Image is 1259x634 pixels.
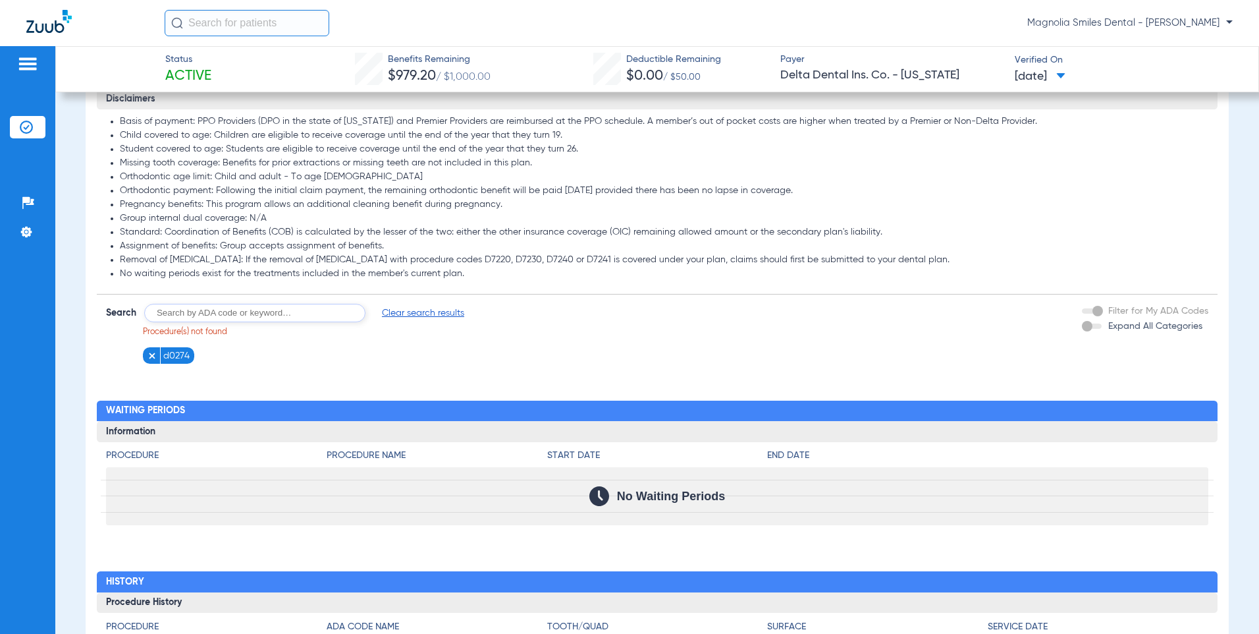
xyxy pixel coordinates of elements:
app-breakdown-title: End Date [767,449,1208,467]
span: / $1,000.00 [436,72,491,82]
img: x.svg [147,351,157,360]
h4: Tooth/Quad [547,620,768,634]
span: d0274 [163,349,190,362]
h4: Procedure [106,620,327,634]
span: Search [106,306,136,320]
li: Child covered to age: Children are eligible to receive coverage until the end of the year that th... [120,130,1208,142]
li: Basis of payment: PPO Providers (DPO in the state of [US_STATE]) and Premier Providers are reimbu... [120,116,1208,128]
h4: Start Date [547,449,768,463]
h3: Disclaimers [97,88,1218,109]
li: Orthodontic age limit: Child and adult - To age [DEMOGRAPHIC_DATA] [120,171,1208,183]
span: Delta Dental Ins. Co. - [US_STATE] [780,67,1004,84]
span: [DATE] [1015,69,1065,85]
span: $0.00 [626,69,663,83]
input: Search for patients [165,10,329,36]
li: Removal of [MEDICAL_DATA]: If the removal of [MEDICAL_DATA] with procedure codes D7220, D7230, D7... [120,254,1208,266]
h4: ADA Code Name [327,620,547,634]
span: Verified On [1015,53,1238,67]
span: Expand All Categories [1108,322,1202,331]
label: Filter for My ADA Codes [1106,304,1208,318]
img: Calendar [589,486,609,506]
span: Active [165,67,211,86]
li: Student covered to age: Students are eligible to receive coverage until the end of the year that ... [120,144,1208,156]
h3: Procedure History [97,592,1218,614]
li: Assignment of benefits: Group accepts assignment of benefits. [120,241,1208,252]
img: Zuub Logo [26,10,72,33]
h4: End Date [767,449,1208,463]
h3: Information [97,421,1218,442]
li: Missing tooth coverage: Benefits for prior extractions or missing teeth are not included in this ... [120,158,1208,169]
span: / $50.00 [663,72,701,82]
li: Pregnancy benefits: This program allows an additional cleaning benefit during pregnancy. [120,199,1208,211]
iframe: Chat Widget [1193,571,1259,634]
li: No waiting periods exist for the treatments included in the member's current plan. [120,268,1208,280]
h4: Procedure [106,449,327,463]
h2: Waiting Periods [97,401,1218,422]
span: $979.20 [388,69,436,83]
span: Payer [780,53,1004,67]
img: Search Icon [171,17,183,29]
h4: Surface [767,620,988,634]
h4: Procedure Name [327,449,547,463]
span: No Waiting Periods [617,490,725,503]
li: Group internal dual coverage: N/A [120,213,1208,225]
li: Standard: Coordination of Benefits (COB) is calculated by the lesser of the two: either the other... [120,227,1208,239]
span: Benefits Remaining [388,53,491,67]
img: hamburger-icon [17,56,38,72]
input: Search by ADA code or keyword… [144,304,365,322]
span: Clear search results [382,306,464,320]
app-breakdown-title: Procedure Name [327,449,547,467]
h2: History [97,571,1218,592]
app-breakdown-title: Procedure [106,449,327,467]
span: Deductible Remaining [626,53,721,67]
li: Orthodontic payment: Following the initial claim payment, the remaining orthodontic benefit will ... [120,185,1208,197]
h4: Service Date [988,620,1208,634]
p: Procedure(s) not found [143,327,464,339]
app-breakdown-title: Start Date [547,449,768,467]
span: Magnolia Smiles Dental - [PERSON_NAME] [1027,16,1233,30]
span: Status [165,53,211,67]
